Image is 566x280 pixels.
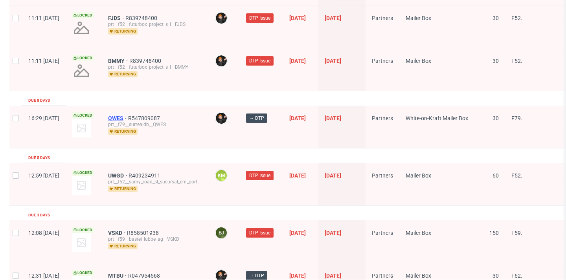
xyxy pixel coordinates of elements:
[289,230,306,236] span: [DATE]
[511,115,522,121] span: F79.
[492,273,499,279] span: 30
[108,236,202,242] div: prt__f59__bastei_lubbe_ag__VSKD
[108,64,202,70] div: prt__f52__futurbox_project_s_l__BMMY
[249,172,270,179] span: DTP Issue
[108,243,138,249] span: returning
[289,15,306,21] span: [DATE]
[249,272,264,279] span: → DTP
[325,273,341,279] span: [DATE]
[489,230,499,236] span: 150
[108,28,138,35] span: returning
[28,273,59,279] span: 12:31 [DATE]
[28,115,59,121] span: 16:29 [DATE]
[72,12,94,18] span: Locked
[216,170,227,181] figcaption: KM
[28,97,50,104] div: Due 8 days
[108,186,138,192] span: returning
[125,15,159,21] a: R839748400
[72,227,94,233] span: Locked
[249,229,270,236] span: DTP Issue
[108,15,125,21] a: FJDS
[372,115,393,121] span: Partners
[511,15,522,21] span: F52.
[325,115,341,121] span: [DATE]
[249,57,270,64] span: DTP Issue
[289,58,306,64] span: [DATE]
[128,115,162,121] a: R547809087
[127,230,160,236] a: R858501938
[108,58,129,64] a: BMMY
[72,270,94,276] span: Locked
[72,112,94,119] span: Locked
[108,121,202,128] div: prt__f79__surrealdb__QWES
[28,58,59,64] span: 11:11 [DATE]
[511,273,522,279] span: F62.
[406,15,431,21] span: Mailer Box
[406,58,431,64] span: Mailer Box
[28,15,59,21] span: 11:11 [DATE]
[492,172,499,179] span: 60
[492,58,499,64] span: 30
[406,273,431,279] span: Mailer Box
[128,273,162,279] a: R047954568
[28,230,59,236] span: 12:08 [DATE]
[108,71,138,77] span: returning
[372,230,393,236] span: Partners
[372,58,393,64] span: Partners
[216,113,227,124] img: Dominik Grosicki
[406,230,431,236] span: Mailer Box
[406,115,468,121] span: White-on-Kraft Mailer Box
[249,115,264,122] span: → DTP
[108,21,202,27] div: prt__f52__futurbox_project_s_l__FJDS
[216,13,227,24] img: Dominik Grosicki
[372,172,393,179] span: Partners
[511,230,522,236] span: F59.
[108,128,138,135] span: returning
[28,155,50,161] div: Due 5 days
[108,172,129,179] a: UWGD
[108,179,202,185] div: prt__f52__samy_road_sl_sucursal_em_portugal__UWGD
[325,58,341,64] span: [DATE]
[511,172,522,179] span: F52.
[406,172,431,179] span: Mailer Box
[108,273,128,279] a: MTBU
[372,15,393,21] span: Partners
[249,15,270,22] span: DTP Issue
[492,15,499,21] span: 30
[72,18,91,37] img: no_design.png
[325,230,341,236] span: [DATE]
[28,172,59,179] span: 12:59 [DATE]
[108,115,128,121] a: QWES
[289,172,306,179] span: [DATE]
[511,58,522,64] span: F52.
[72,55,94,61] span: Locked
[325,172,341,179] span: [DATE]
[325,15,341,21] span: [DATE]
[28,212,50,218] div: Due 3 days
[129,172,162,179] a: R409234911
[289,115,306,121] span: [DATE]
[492,115,499,121] span: 30
[372,273,393,279] span: Partners
[72,61,91,80] img: no_design.png
[72,170,94,176] span: Locked
[216,55,227,66] img: Dominik Grosicki
[108,230,127,236] a: VSKD
[129,58,163,64] a: R839748400
[216,227,227,238] figcaption: EJ
[289,273,306,279] span: [DATE]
